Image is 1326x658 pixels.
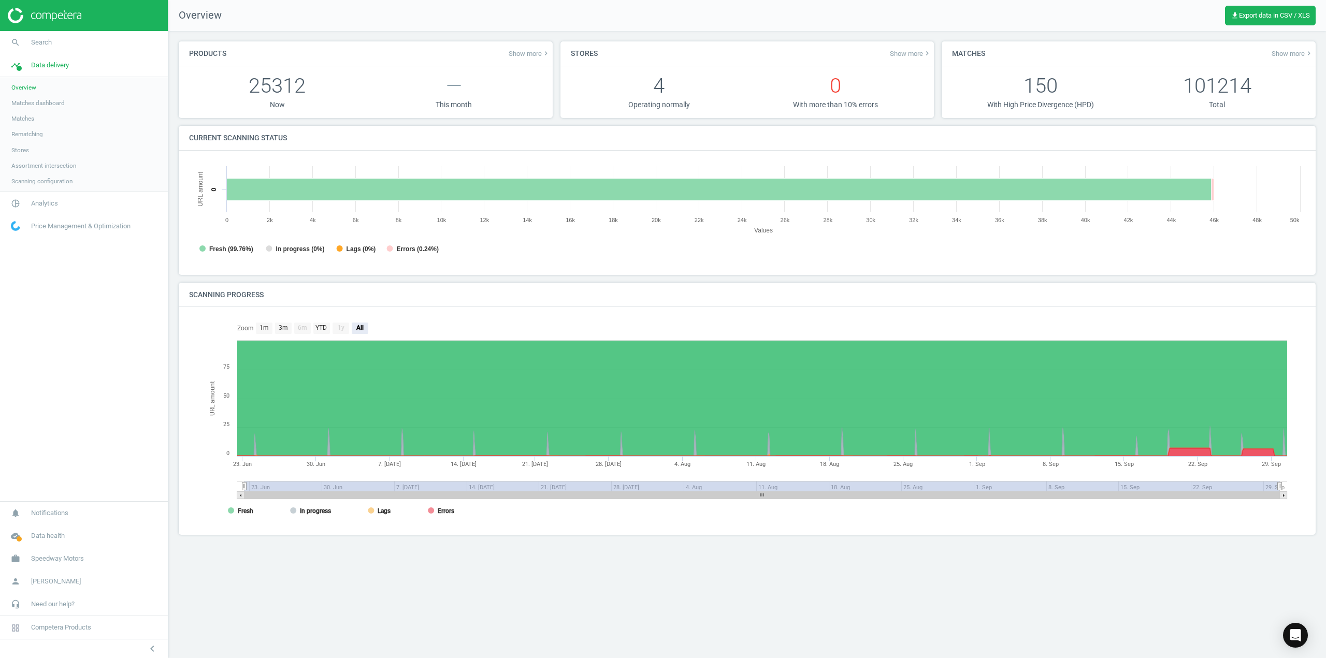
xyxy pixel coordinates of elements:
[223,392,229,399] text: 50
[437,217,446,223] text: 10k
[315,324,327,331] text: YTD
[223,421,229,428] text: 25
[347,245,376,253] tspan: Lags (0%)
[1081,217,1090,223] text: 40k
[923,49,931,57] i: keyboard_arrow_right
[276,245,324,253] tspan: In progress (0%)
[197,171,204,207] tspan: URL amount
[6,594,25,614] i: headset_mic
[307,461,325,467] tspan: 30. Jun
[738,217,747,223] text: 24k
[6,33,25,52] i: search
[353,217,359,223] text: 6k
[542,49,550,57] i: keyboard_arrow_right
[509,49,550,57] a: Show morekeyboard_arrow_right
[11,221,20,231] img: wGWNvw8QSZomAAAAABJRU5ErkJggg==
[189,100,366,110] p: Now
[566,217,575,223] text: 16k
[1129,71,1305,100] p: 101214
[952,100,1129,110] p: With High Price Divergence (HPD)
[509,49,550,57] span: Show more
[1283,623,1308,648] div: Open Intercom Messenger
[279,324,288,331] text: 3m
[890,49,931,57] span: Show more
[6,194,25,213] i: pie_chart_outlined
[31,554,84,563] span: Speedway Motors
[1129,100,1305,110] p: Total
[31,199,58,208] span: Analytics
[11,146,29,154] span: Stores
[168,8,222,23] span: Overview
[451,461,477,467] tspan: 14. [DATE]
[909,217,918,223] text: 32k
[6,55,25,75] i: timeline
[781,217,790,223] text: 26k
[746,461,766,467] tspan: 11. Aug
[695,217,704,223] text: 22k
[31,61,69,70] span: Data delivery
[438,507,454,515] tspan: Errors
[11,99,65,107] span: Matches dashboard
[31,623,91,632] span: Competera Products
[260,324,269,331] text: 1m
[300,507,331,515] tspan: In progress
[1272,49,1313,57] a: Show morekeyboard_arrow_right
[225,217,228,223] text: 0
[480,217,489,223] text: 12k
[674,461,690,467] tspan: 4. Aug
[747,100,924,110] p: With more than 10% errors
[6,526,25,546] i: cloud_done
[571,71,747,100] p: 4
[1265,484,1285,491] tspan: 29. Sep
[609,217,618,223] text: 18k
[942,41,996,66] h4: Matches
[1290,217,1300,223] text: 50k
[523,217,532,223] text: 14k
[1252,217,1262,223] text: 48k
[747,71,924,100] p: 0
[11,130,43,138] span: Rematching
[596,461,622,467] tspan: 28. [DATE]
[1231,11,1310,20] span: Export data in CSV / XLS
[1166,217,1176,223] text: 44k
[396,217,402,223] text: 8k
[31,222,131,231] span: Price Management & Optimization
[31,508,68,518] span: Notifications
[1124,217,1133,223] text: 42k
[1043,461,1059,467] tspan: 8. Sep
[11,114,34,123] span: Matches
[6,503,25,523] i: notifications
[11,162,76,170] span: Assortment intersection
[356,324,364,331] text: All
[6,572,25,591] i: person
[652,217,661,223] text: 20k
[1231,11,1239,20] i: get_app
[179,41,237,66] h4: Products
[310,217,316,223] text: 4k
[366,100,542,110] p: This month
[378,461,401,467] tspan: 7. [DATE]
[237,325,254,332] text: Zoom
[1038,217,1047,223] text: 38k
[139,642,165,655] button: chevron_left
[11,83,36,92] span: Overview
[1272,49,1313,57] span: Show more
[338,324,344,331] text: 1y
[209,245,253,253] tspan: Fresh (99.76%)
[31,577,81,586] span: [PERSON_NAME]
[866,217,875,223] text: 30k
[1305,49,1313,57] i: keyboard_arrow_right
[893,461,913,467] tspan: 25. Aug
[378,507,391,515] tspan: Lags
[522,461,548,467] tspan: 21. [DATE]
[31,599,75,609] span: Need our help?
[969,461,985,467] tspan: 1. Sep
[397,245,439,253] tspan: Errors (0.24%)
[226,450,229,457] text: 0
[210,187,218,191] text: 0
[6,549,25,568] i: work
[189,71,366,100] p: 25312
[820,461,839,467] tspan: 18. Aug
[298,324,307,331] text: 6m
[238,507,253,515] tspan: Fresh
